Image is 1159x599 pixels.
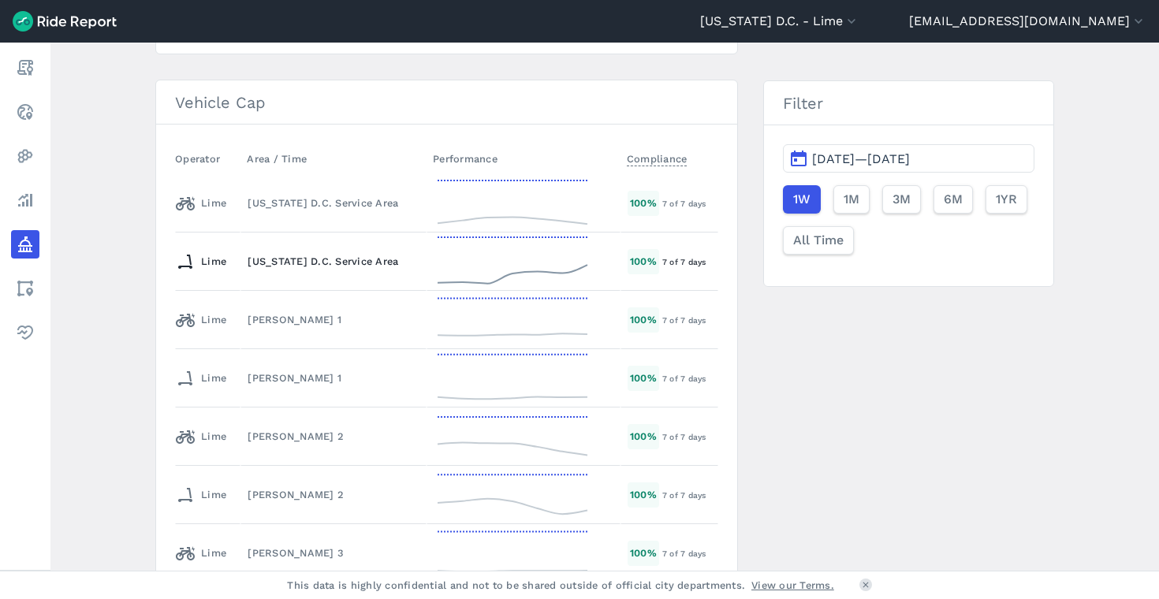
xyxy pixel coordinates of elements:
[156,80,737,125] h3: Vehicle Cap
[11,274,39,303] a: Areas
[427,143,620,174] th: Performance
[176,482,226,508] div: Lime
[662,546,717,560] div: 7 of 7 days
[944,190,963,209] span: 6M
[248,545,419,560] div: [PERSON_NAME] 3
[986,185,1027,214] button: 1YR
[248,370,419,385] div: [PERSON_NAME] 1
[700,12,859,31] button: [US_STATE] D.C. - Lime
[662,371,717,385] div: 7 of 7 days
[751,578,834,593] a: View our Terms.
[248,429,419,444] div: [PERSON_NAME] 2
[662,255,717,269] div: 7 of 7 days
[662,488,717,502] div: 7 of 7 days
[764,81,1053,125] h3: Filter
[662,430,717,444] div: 7 of 7 days
[176,424,226,449] div: Lime
[628,307,659,332] div: 100 %
[248,487,419,502] div: [PERSON_NAME] 2
[996,190,1017,209] span: 1YR
[793,190,811,209] span: 1W
[176,541,226,566] div: Lime
[176,366,226,391] div: Lime
[628,541,659,565] div: 100 %
[783,144,1034,173] button: [DATE]—[DATE]
[248,312,419,327] div: [PERSON_NAME] 1
[934,185,973,214] button: 6M
[175,143,240,174] th: Operator
[248,195,419,210] div: [US_STATE] D.C. Service Area
[793,231,844,250] span: All Time
[882,185,921,214] button: 3M
[240,143,427,174] th: Area / Time
[812,151,910,166] span: [DATE]—[DATE]
[909,12,1146,31] button: [EMAIL_ADDRESS][DOMAIN_NAME]
[628,191,659,215] div: 100 %
[662,313,717,327] div: 7 of 7 days
[783,226,854,255] button: All Time
[176,191,226,216] div: Lime
[13,11,117,32] img: Ride Report
[11,186,39,214] a: Analyze
[11,230,39,259] a: Policy
[628,424,659,448] div: 100 %
[11,142,39,170] a: Heatmaps
[628,366,659,390] div: 100 %
[627,148,688,166] span: Compliance
[11,98,39,126] a: Realtime
[628,249,659,273] div: 100 %
[176,249,226,274] div: Lime
[783,185,821,214] button: 1W
[833,185,870,214] button: 1M
[628,482,659,507] div: 100 %
[11,318,39,347] a: Health
[844,190,859,209] span: 1M
[248,254,419,269] div: [US_STATE] D.C. Service Area
[662,196,717,210] div: 7 of 7 days
[11,54,39,82] a: Report
[176,307,226,333] div: Lime
[893,190,911,209] span: 3M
